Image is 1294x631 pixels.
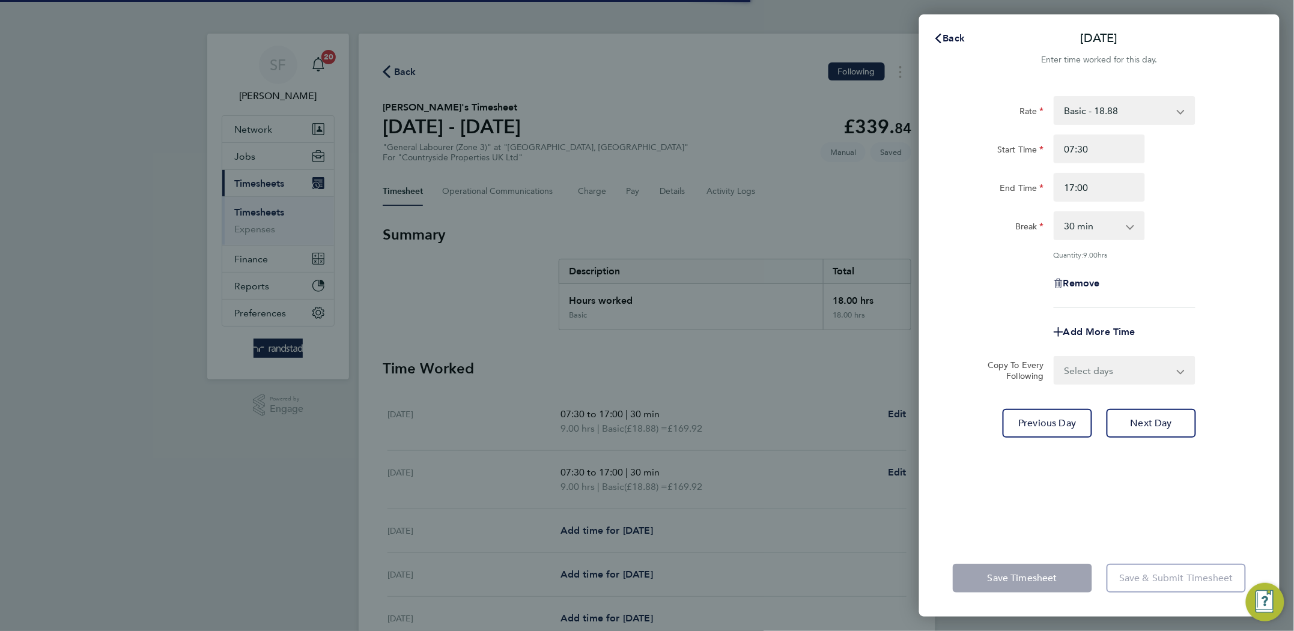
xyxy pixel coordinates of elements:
[1131,417,1172,429] span: Next Day
[1000,183,1044,197] label: End Time
[1054,134,1145,163] input: E.g. 08:00
[943,32,965,44] span: Back
[1015,221,1044,235] label: Break
[1084,250,1098,259] span: 9.00
[1063,277,1100,289] span: Remove
[1107,409,1196,438] button: Next Day
[997,144,1044,159] label: Start Time
[1063,326,1135,337] span: Add More Time
[1003,409,1092,438] button: Previous Day
[1246,583,1284,621] button: Engage Resource Center
[1081,30,1118,47] p: [DATE]
[1054,173,1145,202] input: E.g. 18:00
[919,53,1280,67] div: Enter time worked for this day.
[978,360,1044,381] label: Copy To Every Following
[922,26,977,50] button: Back
[1054,250,1195,259] div: Quantity: hrs
[1019,417,1077,429] span: Previous Day
[1054,327,1135,337] button: Add More Time
[1019,106,1044,120] label: Rate
[1054,279,1100,288] button: Remove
